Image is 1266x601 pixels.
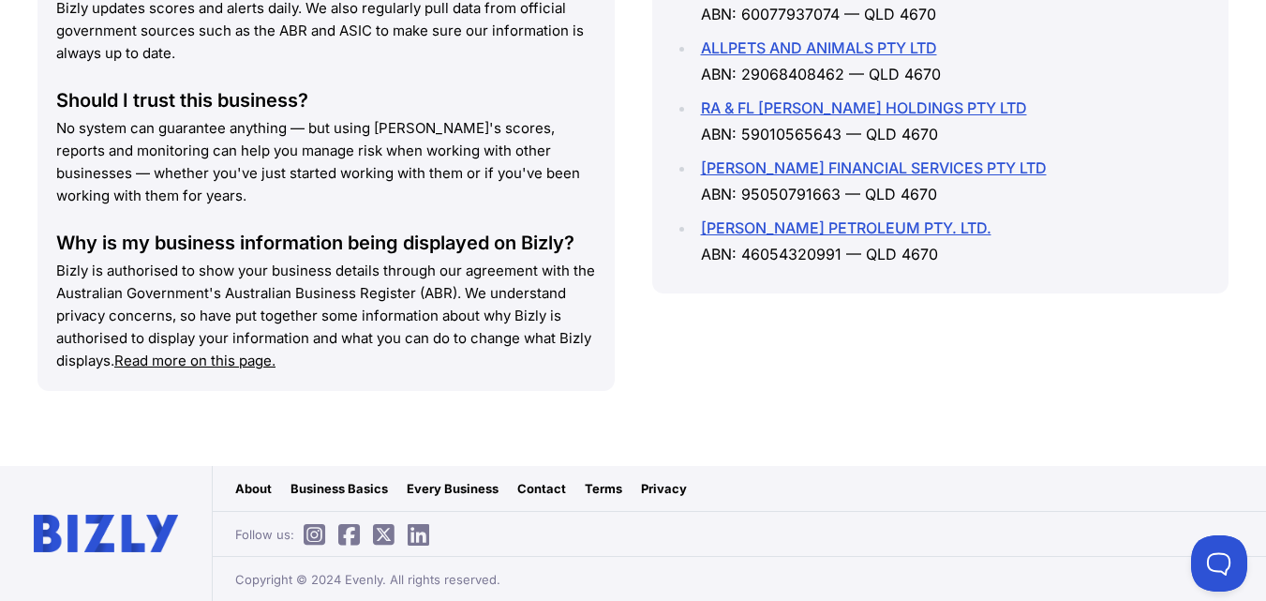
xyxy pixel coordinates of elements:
a: RA & FL [PERSON_NAME] HOLDINGS PTY LTD [701,98,1027,117]
div: Why is my business information being displayed on Bizly? [56,230,596,256]
a: [PERSON_NAME] FINANCIAL SERVICES PTY LTD [701,158,1047,177]
li: ABN: 29068408462 — QLD 4670 [695,35,1211,87]
a: Contact [517,479,566,498]
span: Follow us: [235,525,439,544]
li: ABN: 59010565643 — QLD 4670 [695,95,1211,147]
a: [PERSON_NAME] PETROLEUM PTY. LTD. [701,218,991,237]
li: ABN: 95050791663 — QLD 4670 [695,155,1211,207]
a: About [235,479,272,498]
li: ABN: 46054320991 — QLD 4670 [695,215,1211,267]
p: No system can guarantee anything — but using [PERSON_NAME]'s scores, reports and monitoring can h... [56,117,596,207]
div: Should I trust this business? [56,87,596,113]
a: ALLPETS AND ANIMALS PTY LTD [701,38,937,57]
a: Privacy [641,479,687,498]
a: Terms [585,479,622,498]
a: Business Basics [290,479,388,498]
iframe: Toggle Customer Support [1191,535,1247,592]
a: Every Business [407,479,499,498]
a: Read more on this page. [114,352,276,369]
span: Copyright © 2024 Evenly. All rights reserved. [235,570,500,589]
p: Bizly is authorised to show your business details through our agreement with the Australian Gover... [56,260,596,372]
